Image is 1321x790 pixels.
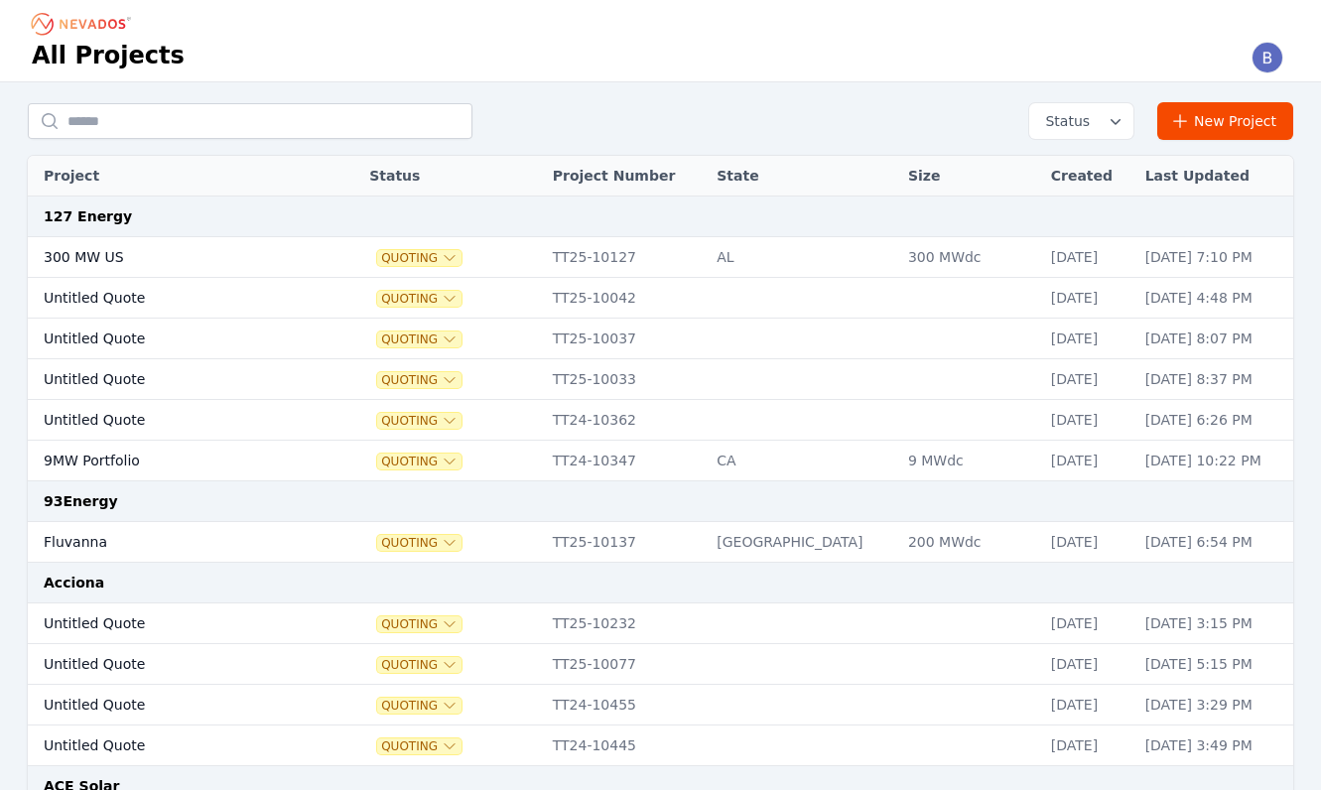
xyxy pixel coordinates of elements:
[28,156,314,197] th: Project
[32,8,137,40] nav: Breadcrumb
[28,237,1293,278] tr: 300 MW USQuotingTT25-10127AL300 MWdc[DATE][DATE] 7:10 PM
[707,522,898,563] td: [GEOGRAPHIC_DATA]
[377,291,462,307] button: Quoting
[1157,102,1293,140] a: New Project
[1135,644,1293,685] td: [DATE] 5:15 PM
[1041,359,1135,400] td: [DATE]
[377,616,462,632] button: Quoting
[1135,725,1293,766] td: [DATE] 3:49 PM
[1135,237,1293,278] td: [DATE] 7:10 PM
[1135,278,1293,319] td: [DATE] 4:48 PM
[359,156,543,197] th: Status
[1041,685,1135,725] td: [DATE]
[1135,603,1293,644] td: [DATE] 3:15 PM
[898,237,1041,278] td: 300 MWdc
[1041,156,1135,197] th: Created
[377,413,462,429] button: Quoting
[1041,441,1135,481] td: [DATE]
[1135,522,1293,563] td: [DATE] 6:54 PM
[543,156,708,197] th: Project Number
[543,522,708,563] td: TT25-10137
[28,400,1293,441] tr: Untitled QuoteQuotingTT24-10362[DATE][DATE] 6:26 PM
[28,441,1293,481] tr: 9MW PortfolioQuotingTT24-10347CA9 MWdc[DATE][DATE] 10:22 PM
[707,441,898,481] td: CA
[28,278,1293,319] tr: Untitled QuoteQuotingTT25-10042[DATE][DATE] 4:48 PM
[28,603,1293,644] tr: Untitled QuoteQuotingTT25-10232[DATE][DATE] 3:15 PM
[543,685,708,725] td: TT24-10455
[28,359,1293,400] tr: Untitled QuoteQuotingTT25-10033[DATE][DATE] 8:37 PM
[1135,319,1293,359] td: [DATE] 8:07 PM
[543,644,708,685] td: TT25-10077
[1041,237,1135,278] td: [DATE]
[707,156,898,197] th: State
[377,331,462,347] button: Quoting
[1135,685,1293,725] td: [DATE] 3:29 PM
[543,725,708,766] td: TT24-10445
[543,400,708,441] td: TT24-10362
[28,685,1293,725] tr: Untitled QuoteQuotingTT24-10455[DATE][DATE] 3:29 PM
[377,738,462,754] button: Quoting
[1029,103,1133,139] button: Status
[28,237,314,278] td: 300 MW US
[377,535,462,551] button: Quoting
[898,441,1041,481] td: 9 MWdc
[543,603,708,644] td: TT25-10232
[707,237,898,278] td: AL
[28,319,314,359] td: Untitled Quote
[28,603,314,644] td: Untitled Quote
[1041,522,1135,563] td: [DATE]
[377,372,462,388] button: Quoting
[28,441,314,481] td: 9MW Portfolio
[898,522,1041,563] td: 200 MWdc
[28,319,1293,359] tr: Untitled QuoteQuotingTT25-10037[DATE][DATE] 8:07 PM
[377,454,462,469] button: Quoting
[377,698,462,714] button: Quoting
[898,156,1041,197] th: Size
[28,522,314,563] td: Fluvanna
[1041,319,1135,359] td: [DATE]
[543,359,708,400] td: TT25-10033
[1037,111,1090,131] span: Status
[1041,278,1135,319] td: [DATE]
[543,278,708,319] td: TT25-10042
[543,319,708,359] td: TT25-10037
[28,725,1293,766] tr: Untitled QuoteQuotingTT24-10445[DATE][DATE] 3:49 PM
[28,400,314,441] td: Untitled Quote
[28,644,1293,685] tr: Untitled QuoteQuotingTT25-10077[DATE][DATE] 5:15 PM
[1135,156,1293,197] th: Last Updated
[28,481,1293,522] td: 93Energy
[1041,644,1135,685] td: [DATE]
[1135,441,1293,481] td: [DATE] 10:22 PM
[543,441,708,481] td: TT24-10347
[28,563,1293,603] td: Acciona
[1041,400,1135,441] td: [DATE]
[32,40,185,71] h1: All Projects
[28,278,314,319] td: Untitled Quote
[377,657,462,673] button: Quoting
[1041,603,1135,644] td: [DATE]
[1252,42,1283,73] img: Brittanie Jackson
[28,685,314,725] td: Untitled Quote
[543,237,708,278] td: TT25-10127
[28,197,1293,237] td: 127 Energy
[377,250,462,266] button: Quoting
[28,522,1293,563] tr: FluvannaQuotingTT25-10137[GEOGRAPHIC_DATA]200 MWdc[DATE][DATE] 6:54 PM
[28,725,314,766] td: Untitled Quote
[1041,725,1135,766] td: [DATE]
[1135,359,1293,400] td: [DATE] 8:37 PM
[28,644,314,685] td: Untitled Quote
[1135,400,1293,441] td: [DATE] 6:26 PM
[28,359,314,400] td: Untitled Quote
